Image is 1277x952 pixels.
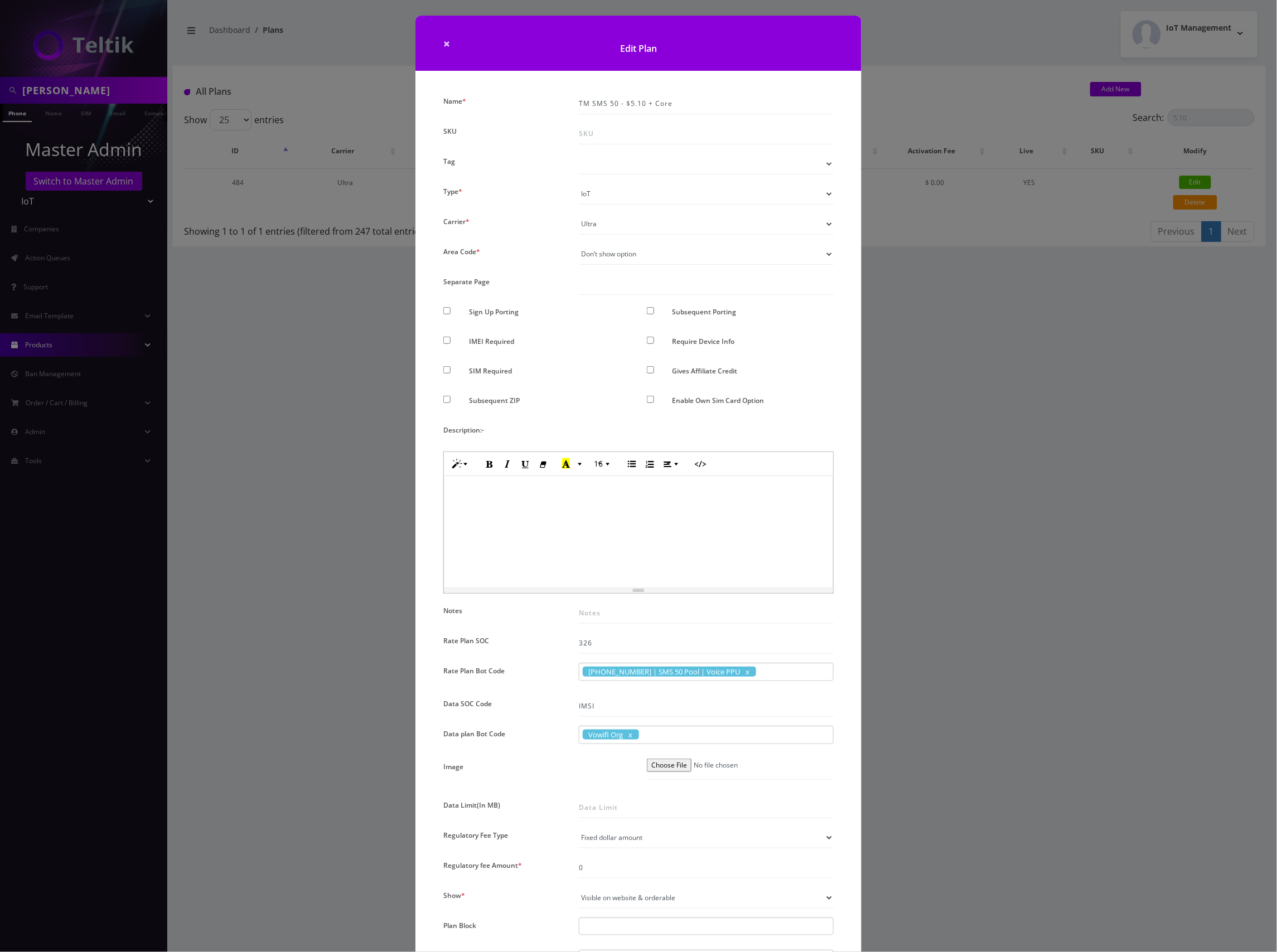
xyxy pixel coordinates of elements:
span: Vowifi Org [583,730,639,740]
label: SIM Required [469,363,512,379]
input: Rate Plan SOC [579,633,834,654]
button: Paragraph [657,455,688,473]
input: Data Limit [579,797,834,818]
button: Underline (CTRL+U) [515,455,535,473]
input: Data SOC Code [579,696,834,717]
label: Regulatory fee Amount [443,857,522,873]
label: Subsequent Porting [673,304,737,320]
input: Name [579,93,834,114]
label: IMEI Required [469,333,514,349]
button: Recent Color [556,455,576,473]
label: Data plan Bot Code [443,726,505,742]
button: Remove Font Style (CTRL+\) [533,455,553,473]
span: [PHONE_NUMBER] | SMS 50 Pool | Voice PPU [583,667,756,677]
span: 16 [594,458,603,469]
button: More Color [574,455,585,473]
label: Gives Affiliate Credit [673,363,738,379]
label: Regulatory Fee Type [443,827,508,843]
label: Rate Plan Bot Code [443,663,505,679]
button: Style [447,455,477,473]
label: Separate Page [443,274,490,290]
button: Bold (CTRL+B) [480,455,500,473]
button: Italic (CTRL+I) [497,455,517,473]
input: Regulatory fee Amount [579,857,834,878]
label: Carrier [443,213,470,230]
label: Rate Plan SOC [443,633,489,649]
button: Font Size [588,455,619,473]
div: resize [444,588,833,593]
h1: Edit Plan [415,16,862,71]
label: Tag [443,153,455,169]
span: × [443,36,450,51]
label: Area Code [443,244,480,260]
button: Code View [690,455,710,473]
label: Sign Up Porting [469,304,519,320]
label: Enable Own Sim Card Option [673,392,765,409]
label: Name [443,93,466,109]
input: Notes [579,603,834,624]
label: Data Limit(In MB) [443,797,500,813]
label: Subsequent ZIP [469,392,520,409]
label: Plan Block [443,917,476,934]
button: Unordered list (CTRL+SHIFT+NUM7) [622,455,642,473]
label: Require Device Info [673,333,735,349]
label: Notes [443,603,462,619]
label: Data SOC Code [443,696,492,712]
label: Type [443,183,462,200]
label: SKU [443,123,457,139]
button: Close [443,38,450,50]
button: Ordered list (CTRL+SHIFT+NUM8) [640,455,660,473]
label: Image [443,759,463,775]
label: Description:- [443,422,484,438]
label: Show [443,887,465,904]
input: SKU [579,123,834,144]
